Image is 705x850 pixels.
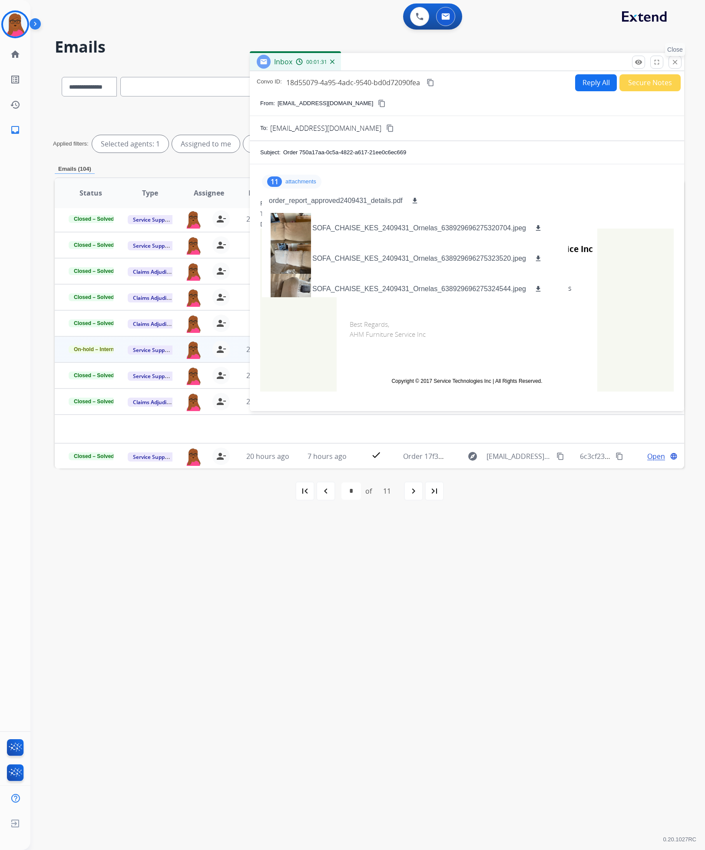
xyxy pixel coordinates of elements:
p: attachments [285,178,316,185]
p: Close [665,43,685,56]
p: Applied filters: [53,139,89,148]
span: 20 hours ago [246,452,289,461]
span: Type [142,188,158,198]
mat-icon: content_copy [616,452,623,460]
span: Status [79,188,102,198]
img: avatar [3,12,27,37]
img: agent-avatar [185,367,202,385]
div: 11 [376,482,398,500]
mat-icon: history [10,100,20,110]
mat-icon: download [534,285,542,293]
span: Claims Adjudication [128,398,187,407]
p: SOFA_CHAISE_KES_2409431_Ornelas_638929696275320704.jpeg [312,223,526,233]
span: Assignee [194,188,224,198]
mat-icon: download [534,255,542,262]
p: Convo ID: [257,77,282,88]
div: Selected agents: 1 [92,135,169,153]
h2: Emails [55,38,684,56]
span: Service Support [128,452,177,462]
span: 18d55079-4a95-4adc-9540-bd0d72090fea [286,78,420,87]
span: 21 hours ago [246,397,289,406]
button: Reply All [575,74,617,91]
span: Service Support [128,345,177,355]
mat-icon: content_copy [386,124,394,132]
p: From: [260,99,275,108]
span: [EMAIL_ADDRESS][DOMAIN_NAME] [487,451,552,462]
mat-icon: fullscreen [653,58,661,66]
span: On-hold – Internal [69,345,124,353]
img: agent-avatar [185,315,202,333]
mat-icon: download [534,224,542,232]
mat-icon: remove_red_eye [635,58,642,66]
span: 23 hours ago [246,345,289,354]
div: From: [260,199,674,208]
mat-icon: person_remove [216,318,226,329]
span: Closed – Solved [69,319,119,327]
div: Date: [260,220,674,229]
p: order_report_approved2409431_details.pdf [269,196,403,206]
mat-icon: person_remove [216,344,226,355]
span: 00:01:31 [306,59,327,66]
p: [EMAIL_ADDRESS][DOMAIN_NAME] [278,99,373,108]
p: SOFA_CHAISE_KES_2409431_Ornelas_638929696275323520.jpeg [312,253,526,264]
span: Closed – Solved [69,293,119,301]
div: Assigned to me [172,135,240,153]
img: agent-avatar [185,262,202,281]
p: SOFA_CHAISE_KES_2409431_Ornelas_638929696275324544.jpeg [312,284,526,294]
span: Closed – Solved [69,215,119,223]
mat-icon: download [411,197,419,205]
div: Type: Claims Adjudication [243,135,357,153]
span: 7 hours ago [308,452,347,461]
mat-icon: person_remove [216,292,226,302]
button: Close [669,56,682,69]
span: Closed – Solved [69,372,119,379]
td: Copyright © 2017 Service Technologies Inc | All Rights Reserved. [350,377,584,385]
div: of [365,486,372,496]
mat-icon: person_remove [216,370,226,381]
span: Service Support [128,372,177,381]
mat-icon: content_copy [378,100,386,107]
img: agent-avatar [185,210,202,229]
mat-icon: explore [467,451,478,462]
span: Claims Adjudication [128,293,187,302]
p: 0.20.1027RC [663,834,696,845]
mat-icon: close [671,58,679,66]
span: Closed – Solved [69,241,119,249]
mat-icon: first_page [300,486,310,496]
span: [EMAIL_ADDRESS][DOMAIN_NAME] [270,123,381,133]
mat-icon: list_alt [10,74,20,85]
mat-icon: inbox [10,125,20,135]
mat-icon: person_remove [216,451,226,462]
button: Secure Notes [619,74,681,91]
mat-icon: person_remove [216,214,226,224]
mat-icon: content_copy [556,452,564,460]
td: Best Regards, AHM Furniture Service Inc [337,306,597,369]
span: Closed – Solved [69,267,119,275]
mat-icon: content_copy [427,79,434,86]
span: Claims Adjudication [128,267,187,276]
p: To: [260,124,268,133]
span: Inbox [274,57,292,66]
span: Order 17f3a48e-d769-4d03-abdd-10e02bd72aa4 [403,452,559,461]
span: Service Support [128,215,177,224]
span: Claims Adjudication [128,319,187,329]
mat-icon: home [10,49,20,60]
span: Closed – Solved [69,452,119,460]
mat-icon: last_page [429,486,440,496]
mat-icon: check [371,450,381,460]
span: Open [647,451,665,462]
mat-icon: navigate_before [321,486,331,496]
mat-icon: person_remove [216,240,226,250]
mat-icon: person_remove [216,266,226,276]
p: Emails (104) [55,165,95,174]
img: agent-avatar [185,448,202,466]
img: agent-avatar [185,393,202,411]
img: agent-avatar [185,289,202,307]
span: Closed – Solved [69,398,119,405]
mat-icon: language [670,452,678,460]
p: Order 750a17aa-0c5a-4822-a617-21ee0c6ec669 [283,148,406,157]
mat-icon: person_remove [216,396,226,407]
img: agent-avatar [185,341,202,359]
p: Subject: [260,148,281,157]
img: agent-avatar [185,236,202,255]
